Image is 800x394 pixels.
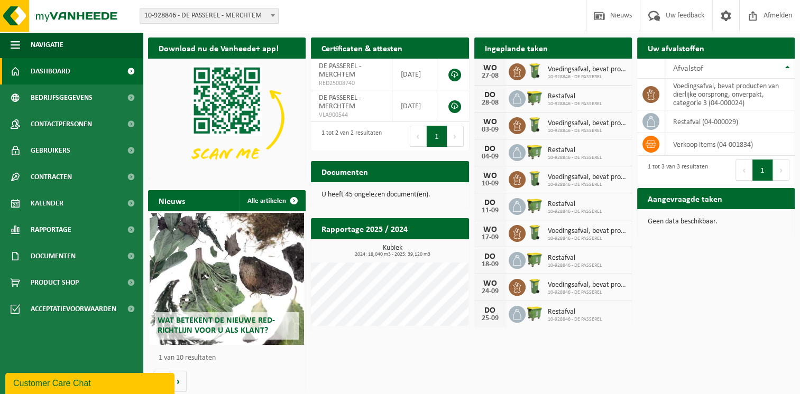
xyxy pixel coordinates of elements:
div: DO [480,145,501,153]
div: DO [480,199,501,207]
span: 10-928846 - DE PASSEREL - MERCHTEM [140,8,278,23]
h3: Kubiek [316,245,468,257]
iframe: chat widget [5,371,177,394]
a: Wat betekent de nieuwe RED-richtlijn voor u als klant? [150,213,304,345]
p: 1 van 10 resultaten [159,354,300,362]
td: [DATE] [392,90,437,122]
div: WO [480,279,501,288]
img: WB-1100-HPE-GN-50 [526,304,544,322]
div: 17-09 [480,234,501,241]
span: 10-928846 - DE PASSEREL [548,128,627,134]
button: Previous [410,126,427,147]
button: 1 [427,126,447,147]
span: Restafval [548,308,602,316]
div: 27-08 [480,72,501,80]
h2: Nieuws [148,190,196,211]
span: Acceptatievoorwaarden [31,296,116,322]
span: Gebruikers [31,137,70,164]
div: 28-08 [480,99,501,107]
div: WO [480,64,501,72]
span: 10-928846 - DE PASSEREL [548,182,627,188]
h2: Aangevraagde taken [637,188,733,209]
span: Voedingsafval, bevat producten van dierlijke oorsprong, onverpakt, categorie 3 [548,173,627,182]
td: voedingsafval, bevat producten van dierlijke oorsprong, onverpakt, categorie 3 (04-000024) [665,79,795,110]
img: WB-1100-HPE-GN-50 [526,196,544,214]
div: 18-09 [480,261,501,268]
div: DO [480,306,501,315]
span: 10-928846 - DE PASSEREL [548,101,602,107]
span: Voedingsafval, bevat producten van dierlijke oorsprong, onverpakt, categorie 3 [548,65,627,74]
button: Volgende [170,371,187,392]
td: restafval (04-000029) [665,110,795,133]
span: Contactpersonen [31,111,92,137]
img: WB-0140-HPE-GN-50 [526,277,544,295]
span: 10-928846 - DE PASSEREL [548,236,627,242]
span: Bedrijfsgegevens [31,85,93,111]
img: WB-0140-HPE-GN-50 [526,223,544,241]
span: Kalender [31,190,63,217]
p: U heeft 45 ongelezen document(en). [321,191,458,199]
span: VLA900544 [319,111,384,119]
span: Product Shop [31,269,79,296]
img: WB-0140-HPE-GN-50 [526,170,544,187]
span: Dashboard [31,58,70,85]
div: DO [480,91,501,99]
span: Restafval [548,200,602,209]
button: 1 [752,160,773,181]
div: WO [480,118,501,126]
h2: Download nu de Vanheede+ app! [148,37,289,58]
button: Next [773,160,789,181]
span: Documenten [31,243,76,269]
h2: Rapportage 2025 / 2024 [311,218,418,239]
span: Voedingsafval, bevat producten van dierlijke oorsprong, onverpakt, categorie 3 [548,119,627,128]
span: 10-928846 - DE PASSEREL [548,209,602,215]
span: 2024: 18,040 m3 - 2025: 39,120 m3 [316,252,468,257]
span: DE PASSEREL - MERCHTEM [319,62,361,79]
h2: Ingeplande taken [474,37,558,58]
span: Restafval [548,92,602,101]
img: Download de VHEPlus App [148,59,306,177]
span: RED25008740 [319,79,384,88]
img: WB-1100-HPE-GN-50 [526,89,544,107]
span: Restafval [548,146,602,155]
span: Voedingsafval, bevat producten van dierlijke oorsprong, onverpakt, categorie 3 [548,227,627,236]
span: 10-928846 - DE PASSEREL - MERCHTEM [140,8,279,24]
img: WB-1100-HPE-GN-50 [526,250,544,268]
p: Geen data beschikbaar. [648,218,784,226]
div: DO [480,252,501,261]
div: 24-09 [480,288,501,295]
span: Wat betekent de nieuwe RED-richtlijn voor u als klant? [158,316,275,335]
a: Bekijk rapportage [390,239,468,260]
div: 11-09 [480,207,501,214]
span: Contracten [31,164,72,190]
span: Afvalstof [673,64,703,73]
button: Previous [735,160,752,181]
span: Navigatie [31,32,63,58]
span: 10-928846 - DE PASSEREL [548,262,602,269]
div: 1 tot 2 van 2 resultaten [316,125,382,148]
a: Alle artikelen [239,190,305,211]
span: Restafval [548,254,602,262]
span: DE PASSEREL - MERCHTEM [319,94,361,110]
td: [DATE] [392,59,437,90]
span: 10-928846 - DE PASSEREL [548,316,602,323]
span: Voedingsafval, bevat producten van dierlijke oorsprong, onverpakt, categorie 3 [548,281,627,289]
h2: Documenten [311,161,379,182]
span: Rapportage [31,217,71,243]
h2: Certificaten & attesten [311,37,413,58]
span: 10-928846 - DE PASSEREL [548,74,627,80]
div: 04-09 [480,153,501,161]
td: verkoop items (04-001834) [665,133,795,156]
span: 10-928846 - DE PASSEREL [548,289,627,296]
button: Next [447,126,464,147]
div: 1 tot 3 van 3 resultaten [642,158,708,182]
h2: Uw afvalstoffen [637,37,715,58]
div: WO [480,172,501,180]
div: 25-09 [480,315,501,322]
img: WB-1100-HPE-GN-50 [526,143,544,161]
img: WB-0140-HPE-GN-50 [526,62,544,80]
div: WO [480,226,501,234]
div: 10-09 [480,180,501,187]
div: 03-09 [480,126,501,134]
